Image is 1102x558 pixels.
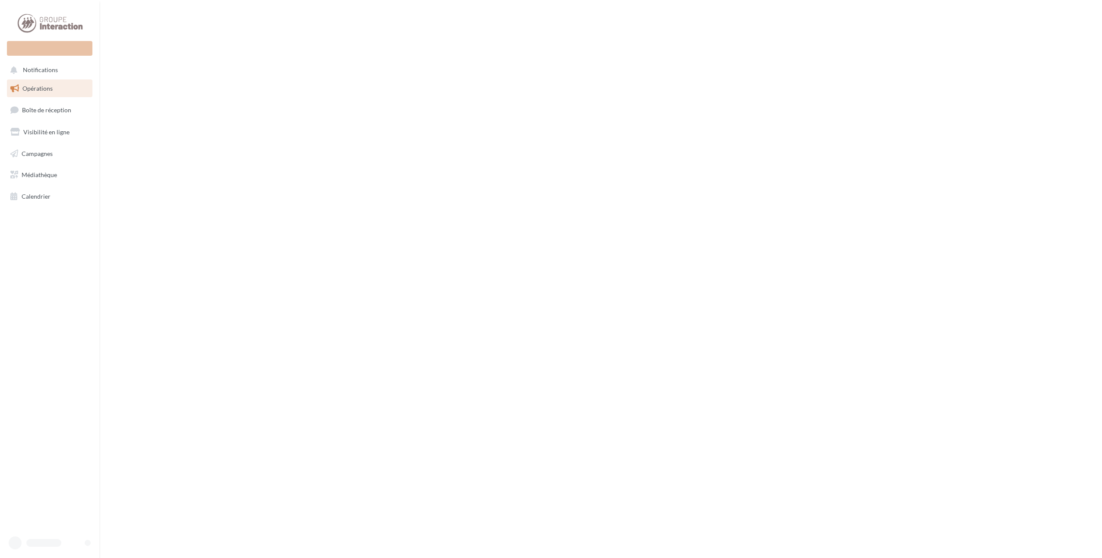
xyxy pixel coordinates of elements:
a: Visibilité en ligne [5,123,94,141]
span: Notifications [23,67,58,74]
span: Visibilité en ligne [23,128,70,136]
a: Calendrier [5,187,94,206]
a: Opérations [5,79,94,98]
span: Opérations [22,85,53,92]
span: Médiathèque [22,171,57,178]
span: Boîte de réception [22,106,71,114]
span: Calendrier [22,193,51,200]
a: Campagnes [5,145,94,163]
a: Boîte de réception [5,101,94,119]
a: Médiathèque [5,166,94,184]
div: Nouvelle campagne [7,41,92,56]
span: Campagnes [22,149,53,157]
